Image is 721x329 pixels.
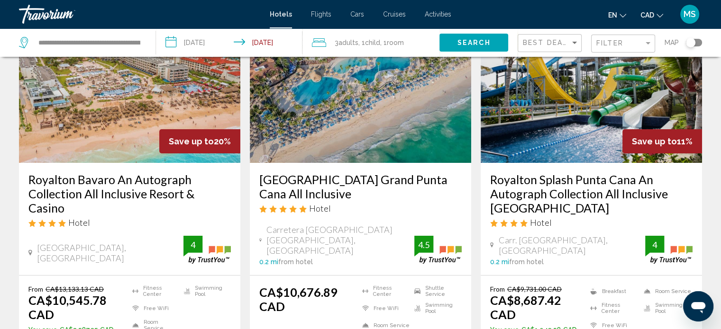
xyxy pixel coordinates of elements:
[608,11,617,19] span: en
[490,258,509,266] span: 0.2 mi
[639,302,693,314] li: Swimming Pool
[37,242,183,263] span: [GEOGRAPHIC_DATA], [GEOGRAPHIC_DATA]
[259,258,278,266] span: 0.2 mi
[302,28,439,57] button: Travelers: 3 adults, 1 child
[608,8,626,22] button: Change language
[159,129,240,153] div: 20%
[509,258,544,266] span: from hotel
[28,285,43,293] span: From
[410,285,462,297] li: Shuttle Service
[414,236,462,264] img: trustyou-badge.svg
[414,239,433,250] div: 4.5
[632,136,677,146] span: Save up to
[387,39,404,46] span: Room
[358,36,380,49] span: , 1
[380,36,404,49] span: , 1
[259,172,462,201] a: [GEOGRAPHIC_DATA] Grand Punta Cana All Inclusive
[383,10,406,18] a: Cruises
[490,217,693,228] div: 4 star Hotel
[481,11,702,163] img: Hotel image
[523,39,579,47] mat-select: Sort by
[270,10,292,18] a: Hotels
[28,172,231,215] a: Royalton Bavaro An Autograph Collection All Inclusive Resort & Casino
[439,34,508,51] button: Search
[457,39,491,47] span: Search
[128,302,179,314] li: Free WiFi
[622,129,702,153] div: 11%
[596,39,623,47] span: Filter
[665,36,679,49] span: Map
[266,224,414,256] span: Carretera [GEOGRAPHIC_DATA] [GEOGRAPHIC_DATA], [GEOGRAPHIC_DATA]
[523,39,573,46] span: Best Deals
[46,285,104,293] del: CA$13,133.13 CAD
[68,217,90,228] span: Hotel
[19,5,260,24] a: Travorium
[28,293,107,321] ins: CA$10,545.78 CAD
[335,36,358,49] span: 3
[591,34,655,53] button: Filter
[259,203,462,213] div: 5 star Hotel
[683,291,713,321] iframe: Button to launch messaging window
[250,11,471,163] img: Hotel image
[169,136,214,146] span: Save up to
[338,39,358,46] span: Adults
[128,285,179,297] li: Fitness Center
[498,235,645,256] span: Carr. [GEOGRAPHIC_DATA], [GEOGRAPHIC_DATA]
[490,285,505,293] span: From
[684,9,696,19] span: MS
[530,217,552,228] span: Hotel
[357,285,410,297] li: Fitness Center
[179,285,231,297] li: Swimming Pool
[259,285,338,313] ins: CA$10,676.89 CAD
[19,11,240,163] img: Hotel image
[350,10,364,18] a: Cars
[28,217,231,228] div: 4 star Hotel
[365,39,380,46] span: Child
[183,236,231,264] img: trustyou-badge.svg
[640,8,663,22] button: Change currency
[677,4,702,24] button: User Menu
[507,285,562,293] del: CA$9,731.00 CAD
[585,302,639,314] li: Fitness Center
[156,28,302,57] button: Check-in date: Dec 26, 2025 Check-out date: Jan 4, 2026
[490,293,561,321] ins: CA$8,687.42 CAD
[585,285,639,297] li: Breakfast
[183,239,202,250] div: 4
[490,172,693,215] a: Royalton Splash Punta Cana An Autograph Collection All Inclusive [GEOGRAPHIC_DATA]
[645,239,664,250] div: 4
[309,203,331,213] span: Hotel
[410,302,462,314] li: Swimming Pool
[639,285,693,297] li: Room Service
[311,10,331,18] a: Flights
[679,38,702,47] button: Toggle map
[640,11,654,19] span: CAD
[357,302,410,314] li: Free WiFi
[645,236,693,264] img: trustyou-badge.svg
[425,10,451,18] a: Activities
[278,258,313,266] span: from hotel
